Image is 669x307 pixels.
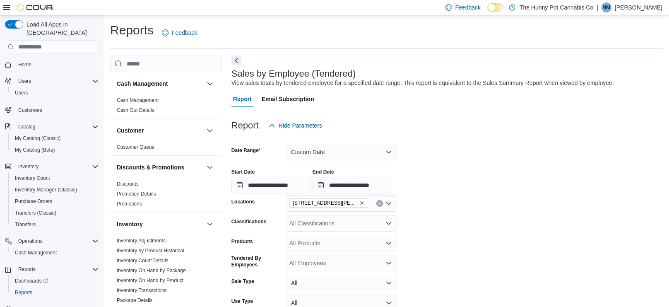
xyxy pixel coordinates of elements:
[117,238,166,244] a: Inventory Adjustments
[117,237,166,244] span: Inventory Adjustments
[385,200,392,207] button: Open list of options
[615,2,662,12] p: [PERSON_NAME]
[15,76,99,86] span: Users
[8,184,102,196] button: Inventory Manager (Classic)
[231,298,253,305] label: Use Type
[286,144,397,160] button: Custom Date
[23,20,99,37] span: Load All Apps in [GEOGRAPHIC_DATA]
[117,181,139,187] a: Discounts
[286,275,397,291] button: All
[117,107,154,113] a: Cash Out Details
[385,220,392,227] button: Open list of options
[8,207,102,219] button: Transfers (Classic)
[12,145,99,155] span: My Catalog (Beta)
[15,249,57,256] span: Cash Management
[8,172,102,184] button: Inventory Count
[12,208,60,218] a: Transfers (Classic)
[376,200,383,207] button: Clear input
[117,163,203,172] button: Discounts & Promotions
[15,289,32,296] span: Reports
[117,257,168,264] span: Inventory Count Details
[15,162,99,172] span: Inventory
[117,126,203,135] button: Customer
[12,220,39,230] a: Transfers
[12,173,99,183] span: Inventory Count
[15,210,56,216] span: Transfers (Classic)
[8,287,102,298] button: Reports
[12,288,36,297] a: Reports
[313,177,392,193] input: Press the down key to open a popover containing a calendar.
[8,275,102,287] a: Dashboards
[8,247,102,259] button: Cash Management
[205,79,215,89] button: Cash Management
[231,238,253,245] label: Products
[231,255,283,268] label: Tendered By Employees
[231,198,255,205] label: Locations
[2,104,102,116] button: Customers
[8,87,102,99] button: Users
[117,163,184,172] h3: Discounts & Promotions
[117,80,203,88] button: Cash Management
[15,122,39,132] button: Catalog
[597,2,598,12] p: |
[172,29,197,37] span: Feedback
[12,133,99,143] span: My Catalog (Classic)
[117,288,167,293] a: Inventory Transactions
[18,163,39,170] span: Inventory
[15,162,42,172] button: Inventory
[12,220,99,230] span: Transfers
[262,91,314,107] span: Email Subscription
[8,133,102,144] button: My Catalog (Classic)
[117,277,183,284] span: Inventory On Hand by Product
[520,2,593,12] p: The Hunny Pot Cannabis Co
[117,220,143,228] h3: Inventory
[117,97,159,103] a: Cash Management
[279,121,322,130] span: Hide Parameters
[18,107,42,114] span: Customers
[15,135,61,142] span: My Catalog (Classic)
[15,122,99,132] span: Catalog
[15,236,99,246] span: Operations
[12,88,99,98] span: Users
[15,89,28,96] span: Users
[117,80,168,88] h3: Cash Management
[231,147,261,154] label: Date Range
[18,238,43,244] span: Operations
[289,198,368,208] span: 659 Upper James St
[231,169,255,175] label: Start Date
[205,219,215,229] button: Inventory
[15,264,39,274] button: Reports
[117,267,186,274] span: Inventory On Hand by Package
[18,78,31,85] span: Users
[12,248,60,258] a: Cash Management
[110,22,154,39] h1: Reports
[15,198,53,205] span: Purchase Orders
[15,221,36,228] span: Transfers
[265,117,325,134] button: Hide Parameters
[15,104,99,115] span: Customers
[15,147,55,153] span: My Catalog (Beta)
[602,2,611,12] div: Nick Miszuk
[359,201,364,205] button: Remove 659 Upper James St from selection in this group
[15,60,35,70] a: Home
[117,181,139,187] span: Discounts
[385,240,392,247] button: Open list of options
[12,288,99,297] span: Reports
[487,3,505,12] input: Dark Mode
[12,276,51,286] a: Dashboards
[15,278,48,284] span: Dashboards
[231,56,241,65] button: Next
[117,191,156,197] span: Promotion Details
[8,196,102,207] button: Purchase Orders
[205,126,215,135] button: Customer
[110,95,221,118] div: Cash Management
[117,248,184,254] a: Inventory by Product Historical
[12,185,80,195] a: Inventory Manager (Classic)
[12,133,64,143] a: My Catalog (Classic)
[117,126,144,135] h3: Customer
[2,121,102,133] button: Catalog
[117,297,153,304] span: Package Details
[117,144,154,150] a: Customer Queue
